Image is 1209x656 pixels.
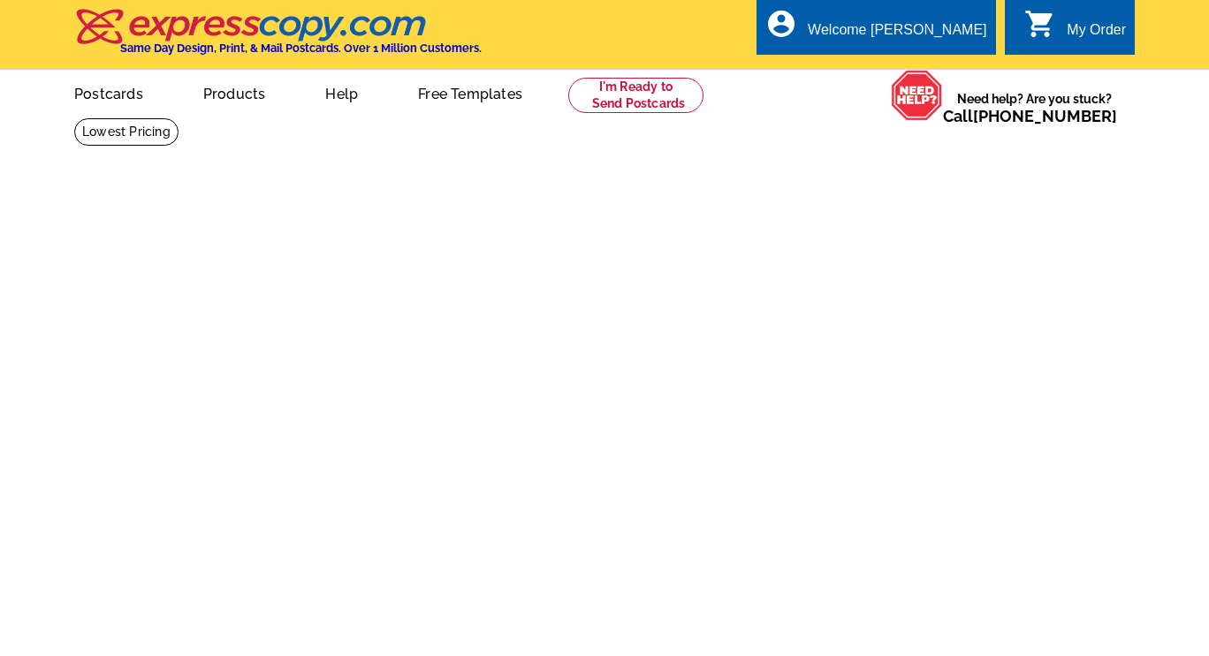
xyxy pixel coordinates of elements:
[46,72,171,113] a: Postcards
[297,72,386,113] a: Help
[808,22,986,47] div: Welcome [PERSON_NAME]
[943,90,1126,125] span: Need help? Are you stuck?
[943,107,1117,125] span: Call
[74,21,482,55] a: Same Day Design, Print, & Mail Postcards. Over 1 Million Customers.
[891,70,943,121] img: help
[390,72,551,113] a: Free Templates
[765,8,797,40] i: account_circle
[973,107,1117,125] a: [PHONE_NUMBER]
[120,41,482,55] h4: Same Day Design, Print, & Mail Postcards. Over 1 Million Customers.
[1024,8,1056,40] i: shopping_cart
[1024,19,1126,41] a: shopping_cart My Order
[175,72,294,113] a: Products
[1067,22,1126,47] div: My Order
